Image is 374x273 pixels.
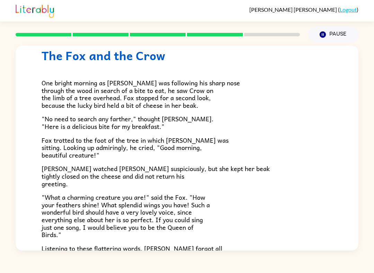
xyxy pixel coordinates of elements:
[42,135,229,160] span: Fox trotted to the foot of the tree in which [PERSON_NAME] was sitting. Looking up admiringly, he...
[42,78,240,110] span: One bright morning as [PERSON_NAME] was following his sharp nose through the wood in search of a ...
[42,243,222,268] span: Listening to these flattering words, [PERSON_NAME] forgot all her suspicion, and also her breakfa...
[42,163,270,188] span: [PERSON_NAME] watched [PERSON_NAME] suspiciously, but she kept her beak tightly closed on the che...
[340,6,357,13] a: Logout
[308,27,358,43] button: Pause
[249,6,358,13] div: ( )
[249,6,338,13] span: [PERSON_NAME] [PERSON_NAME]
[42,48,332,63] h1: The Fox and the Crow
[42,192,210,239] span: "What a charming creature you are!" said the Fox. "How your feathers shine! What splendid wings y...
[42,114,214,131] span: "No need to search any farther," thought [PERSON_NAME]. "Here is a delicious bite for my breakfast."
[16,3,54,18] img: Literably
